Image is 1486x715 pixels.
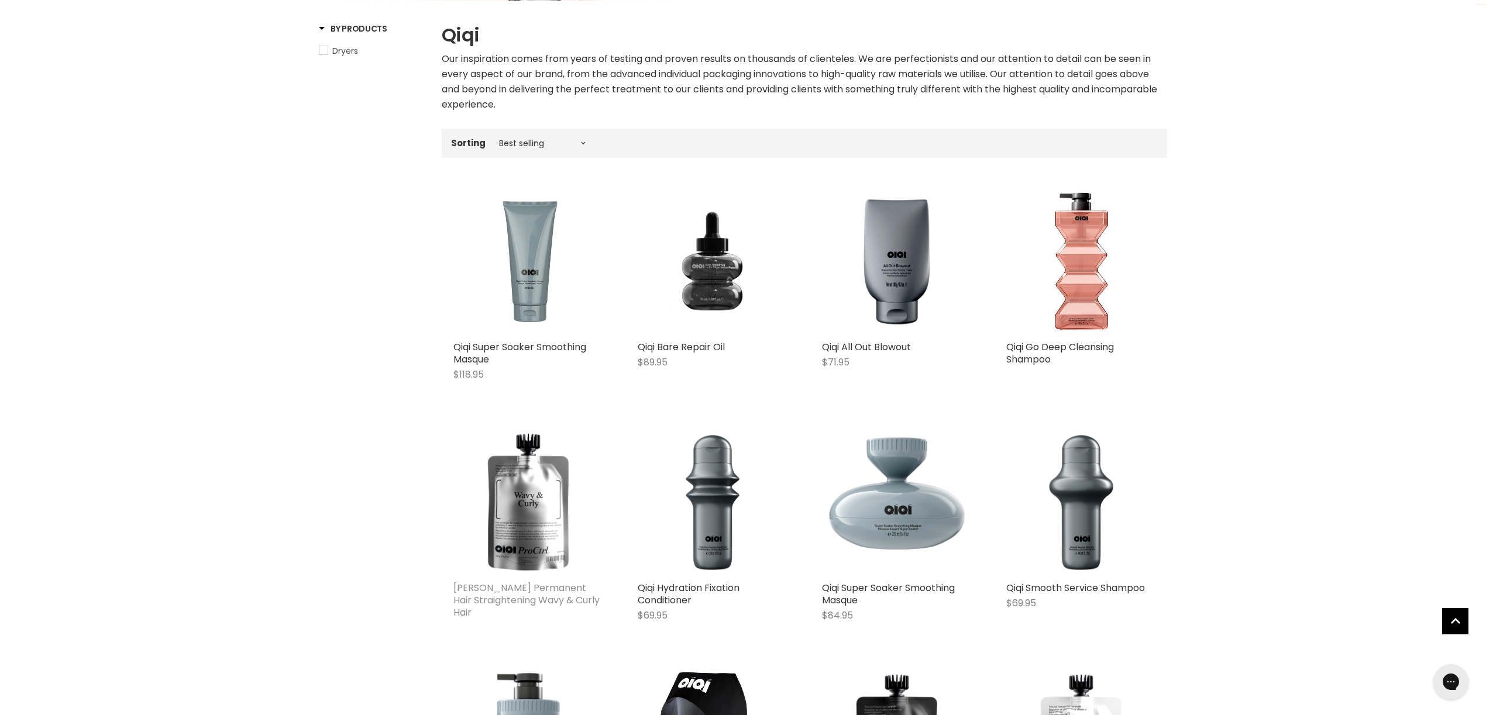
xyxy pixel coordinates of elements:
[1427,660,1474,703] iframe: Gorgias live chat messenger
[638,609,668,622] span: $69.95
[822,340,911,354] a: Qiqi All Out Blowout
[1006,427,1155,576] img: Qiqi Smooth Service Shampoo
[453,427,603,576] img: Qiqi Vega Permanent Hair Straightening Wavy & Curly Hair
[822,581,955,607] a: Qiqi Super Soaker Smoothing Masque
[1006,596,1036,610] span: $69.95
[1006,186,1155,335] img: Qiqi Go Deep Cleansing Shampoo
[822,186,971,335] img: Qiqi All Out Blowout
[822,609,853,622] span: $84.95
[332,45,358,57] span: Dryers
[453,340,586,366] a: Qiqi Super Soaker Smoothing Masque
[1006,581,1145,595] a: Qiqi Smooth Service Shampoo
[319,23,387,34] h3: By Products
[442,51,1167,112] div: Our inspiration comes from years of testing and proven results on thousands of clienteles. We are...
[638,186,787,335] img: Qiqi Bare Repair Oil
[453,186,603,335] img: Qiqi Super Soaker Smoothing Masque
[638,427,787,576] img: Qiqi Hydration Fixation Conditioner
[453,581,600,619] a: [PERSON_NAME] Permanent Hair Straightening Wavy & Curly Hair
[638,581,739,607] a: Qiqi Hydration Fixation Conditioner
[822,355,849,369] span: $71.95
[453,368,484,381] span: $118.95
[451,138,486,148] label: Sorting
[1006,340,1114,366] a: Qiqi Go Deep Cleansing Shampoo
[319,44,427,57] a: Dryers
[638,340,725,354] a: Qiqi Bare Repair Oil
[822,427,971,576] img: Qiqi Super Soaker Smoothing Masque
[442,23,1167,47] h1: Qiqi
[638,355,668,369] span: $89.95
